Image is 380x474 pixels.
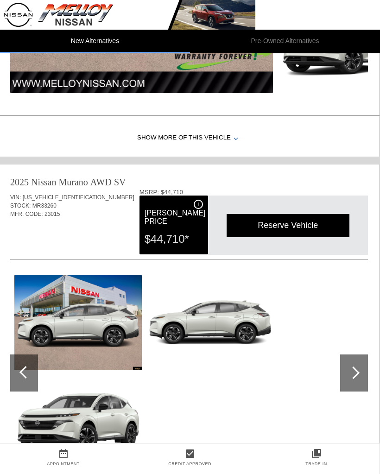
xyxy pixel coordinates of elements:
[23,194,134,201] span: [US_VEHICLE_IDENTIFICATION_NUMBER]
[145,227,203,251] div: $44,710*
[190,30,380,53] li: Pre-Owned Alternatives
[47,461,80,466] a: Appointment
[44,211,60,217] span: 23015
[146,275,274,370] img: cc_2025nis021946384_03_1280_qbe.png
[14,376,142,471] img: cc_2025nis021946378_01_1280_qbe.png
[305,461,327,466] a: Trade-In
[90,176,126,189] div: AWD SV
[10,202,31,209] span: STOCK:
[194,200,203,209] div: i
[253,448,380,459] a: collections_bookmark
[32,202,57,209] span: MR33260
[145,200,203,227] div: [PERSON_NAME] Price
[10,211,43,217] span: MFR. CODE:
[168,461,211,466] a: Credit Approved
[227,214,349,237] div: Reserve Vehicle
[10,176,88,189] div: 2025 Nissan Murano
[14,275,142,370] img: 2.jpg
[127,448,253,459] a: check_box
[10,194,21,201] span: VIN:
[139,189,368,196] div: MSRP: $44,710
[10,232,368,247] div: Quoted on [DATE] 9:06:32 PM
